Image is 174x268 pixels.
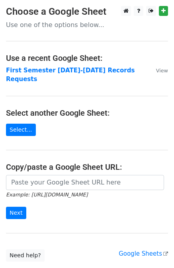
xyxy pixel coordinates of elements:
[6,192,88,198] small: Example: [URL][DOMAIN_NAME]
[6,108,168,118] h4: Select another Google Sheet:
[6,6,168,17] h3: Choose a Google Sheet
[6,67,135,83] a: First Semester [DATE]-[DATE] Records Requests
[119,250,168,257] a: Google Sheets
[6,175,164,190] input: Paste your Google Sheet URL here
[6,21,168,29] p: Use one of the options below...
[6,162,168,172] h4: Copy/paste a Google Sheet URL:
[6,207,26,219] input: Next
[6,124,36,136] a: Select...
[148,67,168,74] a: View
[6,53,168,63] h4: Use a recent Google Sheet:
[156,68,168,74] small: View
[6,249,45,262] a: Need help?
